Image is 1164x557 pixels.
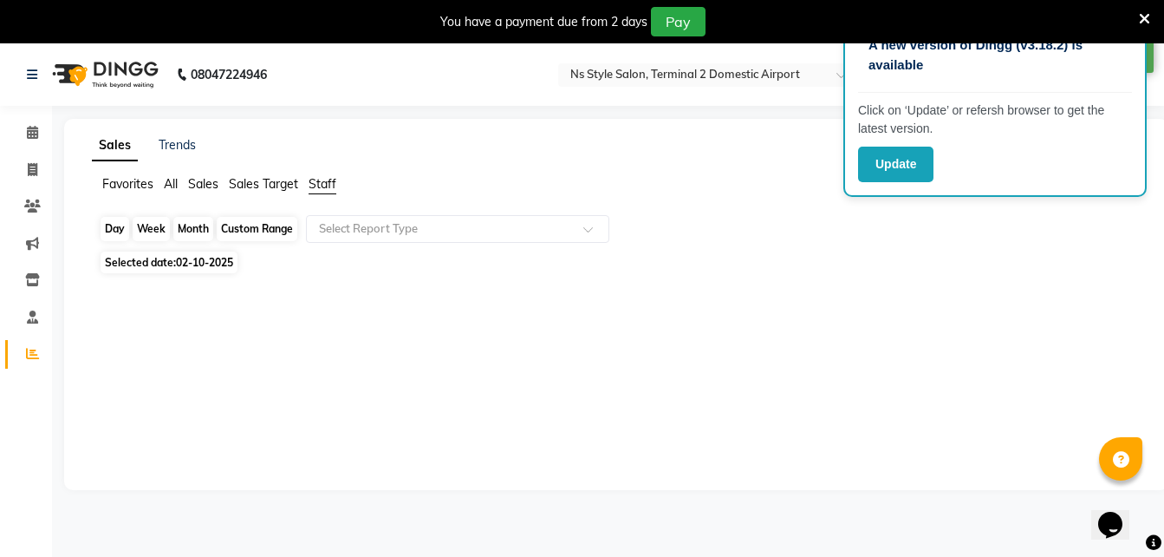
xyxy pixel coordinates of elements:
[229,176,298,192] span: Sales Target
[102,176,153,192] span: Favorites
[1091,488,1147,540] iframe: chat widget
[176,256,233,269] span: 02-10-2025
[92,130,138,161] a: Sales
[191,50,267,99] b: 08047224946
[858,147,933,182] button: Update
[173,217,213,241] div: Month
[101,217,129,241] div: Day
[440,13,647,31] div: You have a payment due from 2 days
[868,36,1122,75] p: A new version of Dingg (v3.18.2) is available
[159,137,196,153] a: Trends
[217,217,297,241] div: Custom Range
[133,217,170,241] div: Week
[309,176,336,192] span: Staff
[858,102,1132,138] p: Click on ‘Update’ or refersh browser to get the latest version.
[188,176,218,192] span: Sales
[164,176,178,192] span: All
[101,252,237,273] span: Selected date:
[651,7,706,36] button: Pay
[44,50,163,99] img: logo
